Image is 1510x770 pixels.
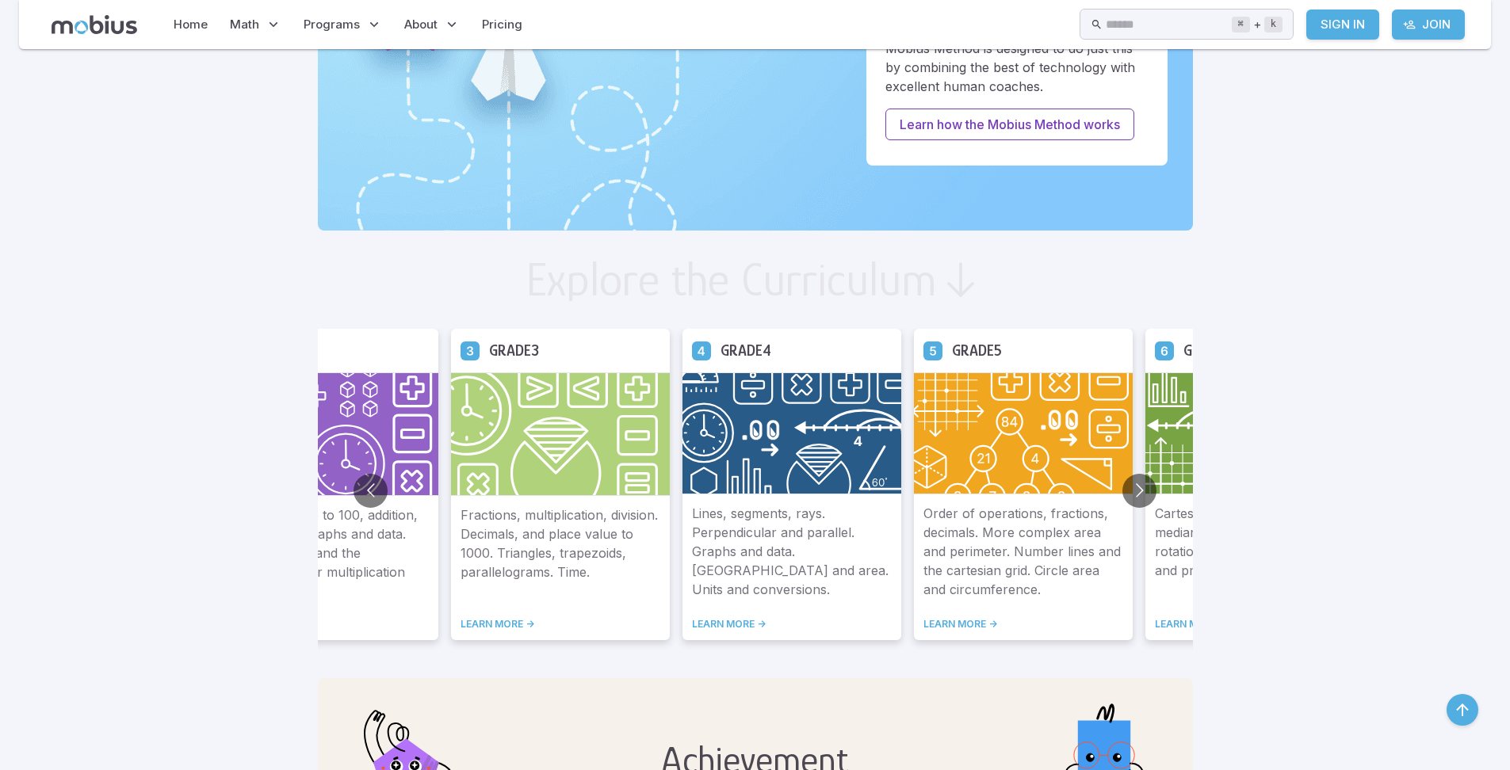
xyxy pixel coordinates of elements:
img: Grade 5 [914,372,1133,494]
h5: Grade 6 [1183,338,1235,363]
h2: Explore the Curriculum [526,256,937,303]
img: Grade 2 [220,372,438,496]
p: Cartesian grid. Probability, mean, median, and mode. Reflections, rotations, translations. Factor... [1155,504,1355,599]
p: Order of operations, fractions, decimals. More complex area and perimeter. Number lines and the c... [923,504,1123,599]
p: Lines, segments, rays. Perpendicular and parallel. Graphs and data. [GEOGRAPHIC_DATA] and area. U... [692,504,892,599]
p: Fractions, multiplication, division. Decimals, and place value to 1000. Triangles, trapezoids, pa... [461,505,660,599]
a: LEARN MORE -> [461,618,660,631]
h5: Grade 5 [952,338,1002,363]
span: Programs [304,16,360,33]
a: LEARN MORE -> [1155,618,1355,631]
kbd: ⌘ [1232,17,1250,32]
a: Grade 5 [923,341,942,360]
button: Go to previous slide [354,474,388,508]
a: LEARN MORE -> [229,618,429,631]
img: Grade 3 [451,372,670,496]
span: About [404,16,438,33]
a: Learn how the Mobius Method works [885,109,1134,140]
img: Grade 4 [682,372,901,494]
h5: Grade 3 [489,338,539,363]
kbd: k [1264,17,1283,32]
span: Math [230,16,259,33]
a: LEARN MORE -> [692,618,892,631]
a: Grade 3 [461,341,480,360]
a: Grade 6 [1155,341,1174,360]
a: Join [1392,10,1465,40]
h5: Grade 4 [721,338,771,363]
img: Grade 6 [1145,372,1364,494]
p: Place value up to 100, addition, subtraction, graphs and data. Skip counting and the foundations ... [229,505,429,599]
p: Learn how the Mobius Method works [900,115,1120,134]
a: Home [169,6,212,43]
a: Pricing [477,6,527,43]
div: + [1232,15,1283,34]
a: Sign In [1306,10,1379,40]
a: LEARN MORE -> [923,618,1123,631]
a: Grade 4 [692,341,711,360]
button: Go to next slide [1122,474,1156,508]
